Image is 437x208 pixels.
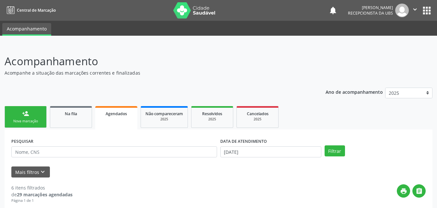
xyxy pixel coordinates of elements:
a: Central de Marcação [5,5,56,16]
span: Agendados [106,111,127,116]
button: apps [421,5,432,16]
span: Cancelados [247,111,269,116]
strong: 29 marcações agendadas [17,191,73,198]
i: print [400,188,407,195]
p: Acompanhe a situação das marcações correntes e finalizadas [5,69,304,76]
div: [PERSON_NAME] [348,5,393,10]
button: notifications [328,6,338,15]
div: de [11,191,73,198]
div: 2025 [196,117,228,122]
p: Ano de acompanhamento [326,88,383,96]
button: Mais filtroskeyboard_arrow_down [11,166,50,178]
div: person_add [22,110,29,117]
span: Central de Marcação [17,7,56,13]
i:  [416,188,423,195]
input: Nome, CNS [11,146,217,157]
input: Selecione um intervalo [220,146,321,157]
div: Nova marcação [9,119,42,124]
i: keyboard_arrow_down [39,168,46,176]
i:  [411,6,419,13]
a: Acompanhamento [2,23,51,36]
div: Página 1 de 1 [11,198,73,203]
span: Recepcionista da UBS [348,10,393,16]
div: 6 itens filtrados [11,184,73,191]
span: Na fila [65,111,77,116]
label: DATA DE ATENDIMENTO [220,136,267,146]
button:  [409,4,421,17]
button:  [412,184,426,198]
button: Filtrar [325,145,345,156]
button: print [397,184,410,198]
span: Não compareceram [145,111,183,116]
div: 2025 [241,117,274,122]
div: 2025 [145,117,183,122]
label: PESQUISAR [11,136,33,146]
p: Acompanhamento [5,53,304,69]
img: img [395,4,409,17]
span: Resolvidos [202,111,222,116]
